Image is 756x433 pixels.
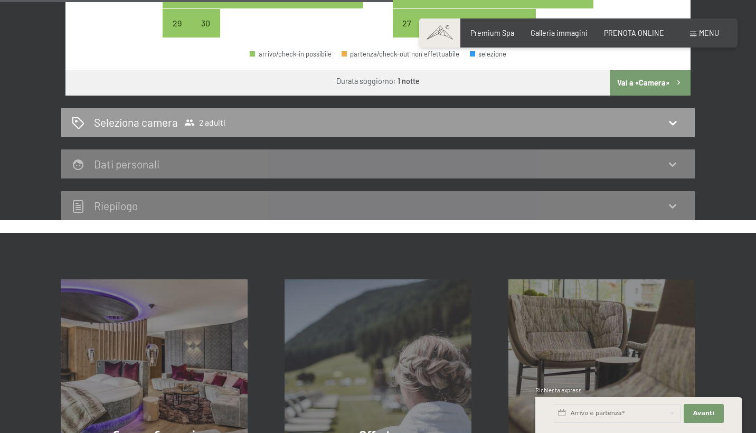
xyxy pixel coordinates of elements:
div: partenza/check-out non effettuabile [342,51,460,58]
div: arrivo/check-in possibile [450,9,478,37]
div: arrivo/check-in possibile [250,51,332,58]
a: Galleria immagini [531,29,588,37]
h2: Seleziona camera [94,115,178,130]
div: 29 [164,19,190,45]
div: Mon Oct 27 2025 [393,9,421,37]
div: arrivo/check-in possibile [421,9,450,37]
button: Avanti [684,404,724,423]
div: arrivo/check-in possibile [191,9,220,37]
div: Wed Oct 29 2025 [450,9,478,37]
a: Premium Spa [470,29,514,37]
h2: Dati personali [94,157,159,171]
div: Tue Oct 28 2025 [421,9,450,37]
a: PRENOTA ONLINE [604,29,664,37]
div: Mon Sep 29 2025 [163,9,191,37]
div: selezione [470,51,507,58]
span: Menu [699,29,719,37]
div: arrivo/check-in possibile [163,9,191,37]
button: Vai a «Camera» [610,70,691,96]
div: arrivo/check-in possibile [393,9,421,37]
div: arrivo/check-in possibile [479,9,507,37]
span: Avanti [693,409,714,418]
div: Durata soggiorno: [336,76,420,87]
div: Fri Oct 31 2025 [507,9,536,37]
b: 1 notte [398,77,420,86]
div: Tue Sep 30 2025 [191,9,220,37]
span: Richiesta express [535,387,582,393]
div: 30 [192,19,219,45]
h2: Riepilogo [94,199,138,212]
div: Thu Oct 30 2025 [479,9,507,37]
span: 2 adulti [184,117,225,128]
div: 27 [394,19,420,45]
div: arrivo/check-in possibile [507,9,536,37]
